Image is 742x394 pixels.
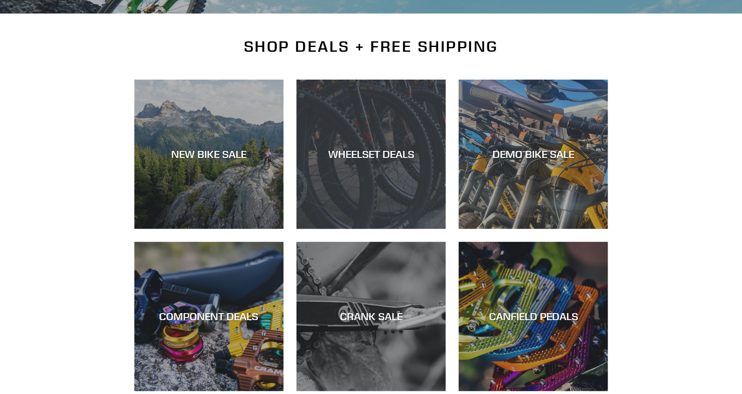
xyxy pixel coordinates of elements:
[459,310,608,323] div: CANFIELD PEDALS
[134,148,283,160] div: NEW BIKE SALE
[459,80,608,229] a: DEMO BIKE SALE
[296,310,446,323] div: CRANK SALE
[134,242,283,391] a: COMPONENT DEALS
[296,80,446,229] a: WHEELSET DEALS
[134,80,283,229] a: NEW BIKE SALE
[134,310,283,323] div: COMPONENT DEALS
[296,148,446,160] div: WHEELSET DEALS
[134,37,608,56] h2: SHOP DEALS + FREE SHIPPING
[459,242,608,391] a: CANFIELD PEDALS
[296,242,446,391] a: CRANK SALE
[459,148,608,160] div: DEMO BIKE SALE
